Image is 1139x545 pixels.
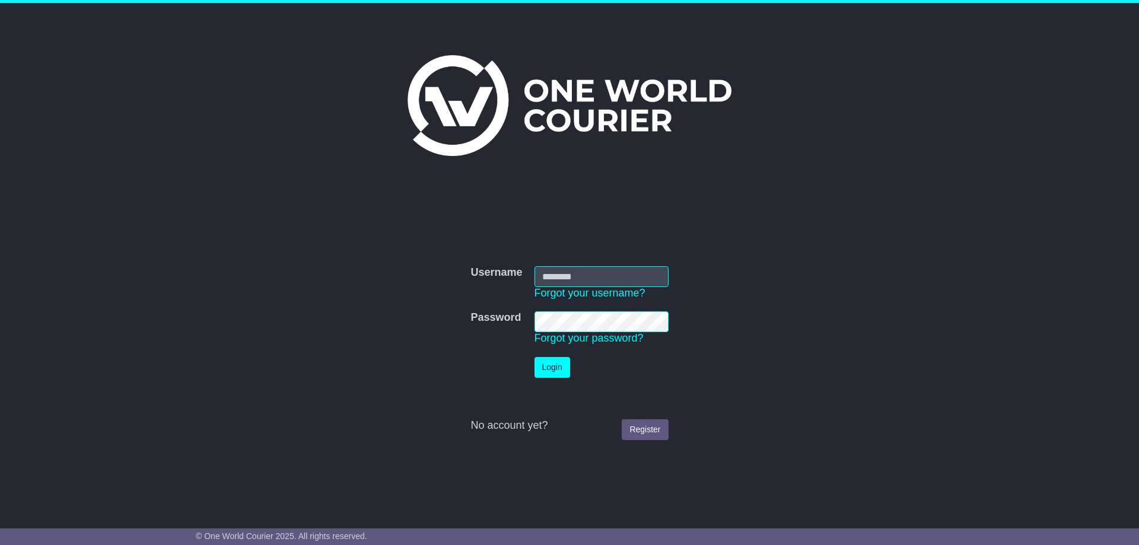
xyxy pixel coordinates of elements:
span: © One World Courier 2025. All rights reserved. [196,531,367,541]
a: Register [622,419,668,440]
label: Username [470,266,522,279]
img: One World [408,55,731,156]
div: No account yet? [470,419,668,432]
a: Forgot your password? [534,332,644,344]
button: Login [534,357,570,378]
a: Forgot your username? [534,287,645,299]
label: Password [470,311,521,324]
